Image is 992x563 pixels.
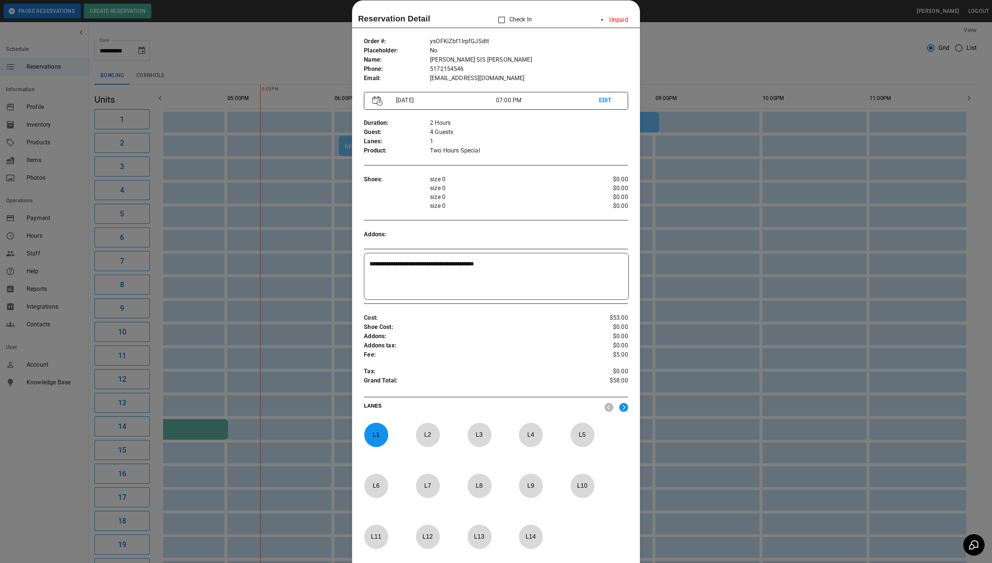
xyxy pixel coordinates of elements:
[599,96,620,105] p: EDIT
[364,332,584,341] p: Addons :
[364,350,584,360] p: Fee :
[519,426,543,443] p: L 4
[584,367,628,376] p: $0.00
[430,184,584,193] p: size 0
[364,367,584,376] p: Tax :
[416,426,440,443] p: L 2
[364,341,584,350] p: Addons tax :
[364,119,430,128] p: Duration :
[584,332,628,341] p: $0.00
[364,46,430,55] p: Placeholder :
[364,528,388,545] p: L 11
[570,477,595,494] p: L 10
[364,376,584,387] p: Grand Total :
[496,96,599,105] p: 07:00 PM
[364,128,430,137] p: Guest :
[519,528,543,545] p: L 14
[604,403,613,412] img: nav_left.svg
[364,74,430,83] p: Email :
[364,37,430,46] p: Order # :
[393,96,496,105] p: [DATE]
[430,175,584,184] p: size 0
[584,184,628,193] p: $0.00
[364,313,584,323] p: Cost :
[364,426,388,443] p: L 1
[430,193,584,202] p: size 0
[364,137,430,146] p: Lanes :
[430,55,628,65] p: [PERSON_NAME] SIS [PERSON_NAME]
[364,402,599,412] p: LANES
[584,376,628,387] p: $58.00
[584,202,628,210] p: $0.00
[416,528,440,545] p: L 12
[430,137,628,146] p: 1
[619,403,628,412] img: right.svg
[584,193,628,202] p: $0.00
[467,426,492,443] p: L 3
[595,13,634,27] li: Unpaid
[430,146,628,155] p: Two Hours Special
[584,323,628,332] p: $0.00
[416,477,440,494] p: L 7
[430,65,628,74] p: 5172154546
[494,12,532,28] p: Check In
[364,230,430,239] p: Addons :
[584,341,628,350] p: $0.00
[430,74,628,83] p: [EMAIL_ADDRESS][DOMAIN_NAME]
[430,37,628,46] p: ysOFKiZbf1lrpfGJSdtt
[364,146,430,155] p: Product :
[467,477,492,494] p: L 8
[467,528,492,545] p: L 13
[364,65,430,74] p: Phone :
[430,202,584,210] p: size 0
[430,128,628,137] p: 4 Guests
[519,477,543,494] p: L 9
[364,323,584,332] p: Shoe Cost :
[570,426,595,443] p: L 5
[430,46,628,55] p: No
[364,175,430,184] p: Shoes :
[358,13,430,25] p: Reservation Detail
[584,350,628,360] p: $5.00
[430,119,628,128] p: 2 Hours
[372,96,383,106] img: Vector
[364,55,430,65] p: Name :
[364,477,388,494] p: L 6
[584,313,628,323] p: $53.00
[584,175,628,184] p: $0.00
